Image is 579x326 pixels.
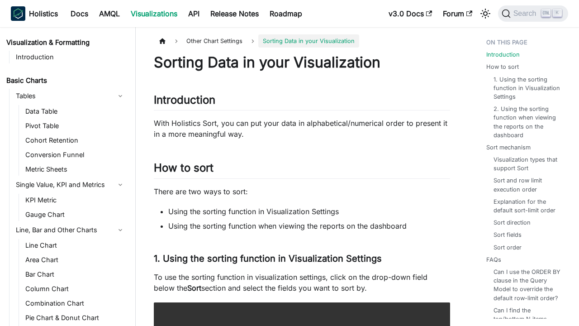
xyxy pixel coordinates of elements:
a: Pivot Table [23,120,128,132]
a: Data Table [23,105,128,118]
a: Explanation for the default sort-limit order [494,197,561,215]
button: Switch between dark and light mode (currently light mode) [478,6,493,21]
a: Tables [13,89,128,103]
img: Holistics [11,6,25,21]
a: Combination Chart [23,297,128,310]
a: Release Notes [205,6,264,21]
nav: Breadcrumbs [154,34,450,48]
a: Line Chart [23,239,128,252]
a: Conversion Funnel [23,149,128,161]
li: Using the sorting function in Visualization Settings [168,206,450,217]
span: Sorting Data in your Visualization [258,34,359,48]
strong: Sort [187,283,201,292]
a: KPI Metric [23,194,128,206]
a: Visualization & Formatting [4,36,128,49]
a: Sort mechanism [486,143,531,152]
a: Introduction [486,50,520,59]
span: Search [511,10,542,18]
a: Basic Charts [4,74,128,87]
a: Single Value, KPI and Metrics [13,177,128,192]
a: Metric Sheets [23,163,128,176]
a: API [183,6,205,21]
p: There are two ways to sort: [154,186,450,197]
span: Other Chart Settings [182,34,247,48]
a: Gauge Chart [23,208,128,221]
a: Sort fields [494,230,522,239]
p: With Holistics Sort, you can put your data in alphabetical/numerical order to present it in a mor... [154,118,450,139]
a: Visualization types that support Sort [494,155,561,173]
a: AMQL [94,6,125,21]
a: Forum [437,6,478,21]
a: Sort direction [494,218,531,227]
a: Column Chart [23,283,128,295]
h2: Introduction [154,93,450,110]
kbd: K [553,9,562,17]
a: FAQs [486,255,501,264]
a: Pie Chart & Donut Chart [23,312,128,324]
h1: Sorting Data in your Visualization [154,53,450,72]
h3: 1. Using the sorting function in Visualization Settings [154,253,450,264]
a: 1. Using the sorting function in Visualization Settings [494,75,561,101]
a: Introduction [13,51,128,63]
a: v3.0 Docs [383,6,437,21]
h2: How to sort [154,161,450,178]
a: Cohort Retention [23,134,128,147]
a: Can I use the ORDER BY clause in the Query Model to override the default row-limit order? [494,268,561,302]
a: Visualizations [125,6,183,21]
a: Line, Bar and Other Charts [13,223,128,237]
li: Using the sorting function when viewing the reports on the dashboard [168,221,450,231]
a: Home page [154,34,171,48]
a: Roadmap [264,6,308,21]
a: Bar Chart [23,268,128,281]
a: How to sort [486,62,519,71]
a: 2. Using the sorting function when viewing the reports on the dashboard [494,105,561,139]
a: Docs [65,6,94,21]
button: Search (Ctrl+K) [498,5,568,22]
p: To use the sorting function in visualization settings, click on the drop-down field below the sec... [154,272,450,293]
a: Sort and row limit execution order [494,176,561,193]
a: HolisticsHolistics [11,6,58,21]
b: Holistics [29,8,58,19]
a: Sort order [494,243,522,252]
a: Area Chart [23,254,128,266]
